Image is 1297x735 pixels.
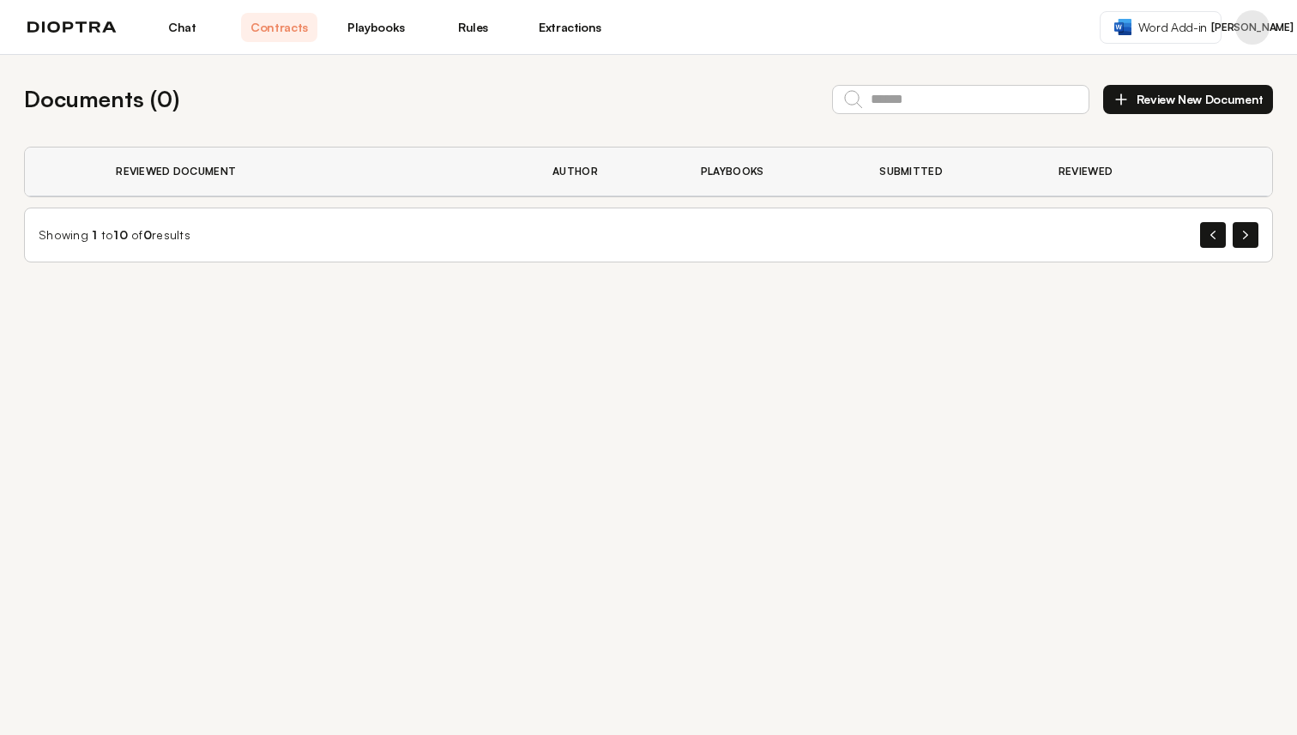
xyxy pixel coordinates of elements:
[1233,222,1258,248] button: Next
[241,13,317,42] a: Contracts
[1114,19,1131,35] img: word
[532,13,608,42] a: Extractions
[532,148,680,196] th: Author
[1200,222,1226,248] button: Previous
[1100,11,1222,44] a: Word Add-in
[859,148,1037,196] th: Submitted
[1235,10,1270,45] div: Jacques Arnoux
[338,13,414,42] a: Playbooks
[92,227,97,242] span: 1
[1103,85,1273,114] button: Review New Document
[435,13,511,42] a: Rules
[1235,10,1270,45] button: Profile menu
[680,148,859,196] th: Playbooks
[1038,148,1202,196] th: Reviewed
[144,13,220,42] a: Chat
[143,227,152,242] span: 0
[1211,21,1293,34] span: [PERSON_NAME]
[39,226,190,244] div: Showing to of results
[27,21,117,33] img: logo
[95,148,532,196] th: Reviewed Document
[1138,19,1207,36] span: Word Add-in
[113,227,128,242] span: 10
[24,82,179,116] h2: Documents ( 0 )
